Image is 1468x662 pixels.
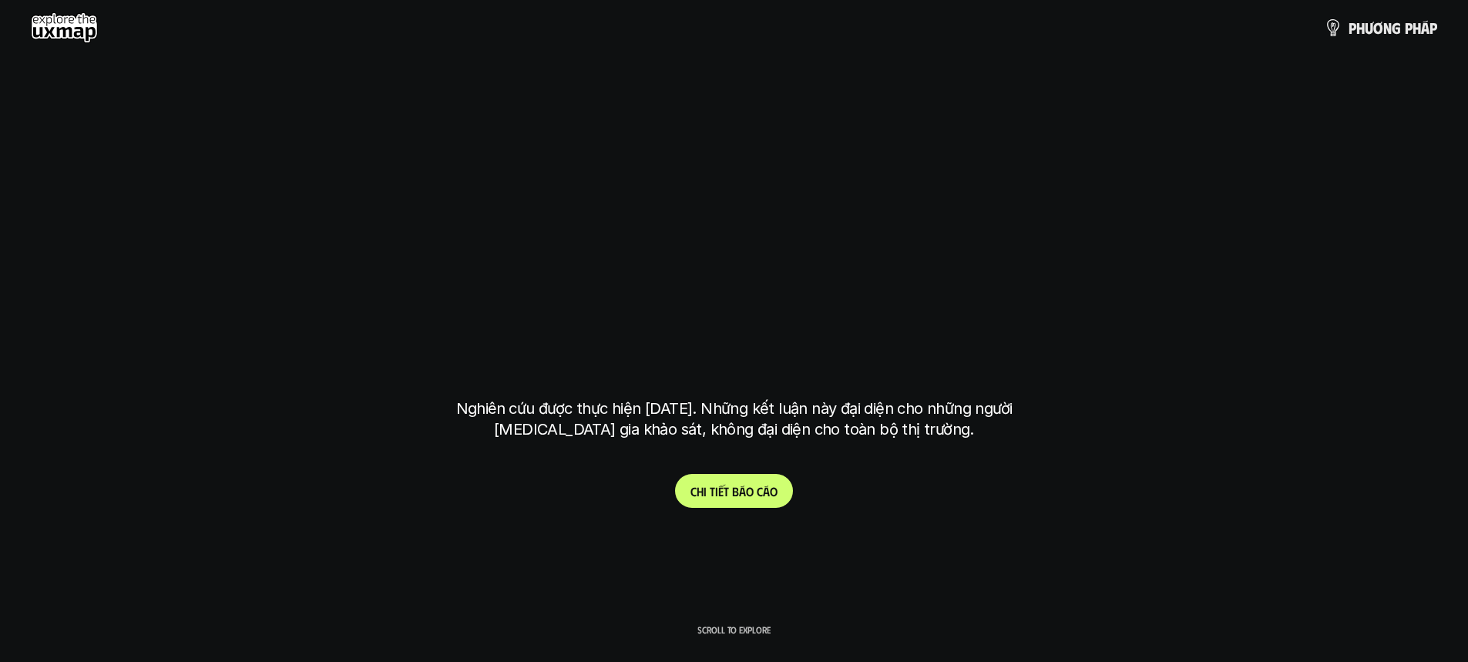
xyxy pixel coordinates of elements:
[715,484,718,499] span: i
[746,484,754,499] span: o
[697,624,771,635] p: Scroll to explore
[770,484,778,499] span: o
[757,484,763,499] span: c
[1383,19,1392,36] span: n
[1421,19,1429,36] span: á
[1365,19,1373,36] span: ư
[697,484,704,499] span: h
[739,484,746,499] span: á
[763,484,770,499] span: á
[453,178,1016,243] h1: phạm vi công việc của
[675,474,793,508] a: Chitiếtbáocáo
[1373,19,1383,36] span: ơ
[1405,19,1413,36] span: p
[724,484,729,499] span: t
[445,398,1023,440] p: Nghiên cứu được thực hiện [DATE]. Những kết luận này đại diện cho những người [MEDICAL_DATA] gia ...
[710,484,715,499] span: t
[732,484,739,499] span: b
[1324,12,1437,43] a: phươngpháp
[459,300,1009,365] h1: tại [GEOGRAPHIC_DATA]
[1392,19,1401,36] span: g
[1413,19,1421,36] span: h
[704,484,707,499] span: i
[718,484,724,499] span: ế
[1349,19,1356,36] span: p
[690,484,697,499] span: C
[1429,19,1437,36] span: p
[1356,19,1365,36] span: h
[681,140,798,158] h6: Kết quả nghiên cứu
